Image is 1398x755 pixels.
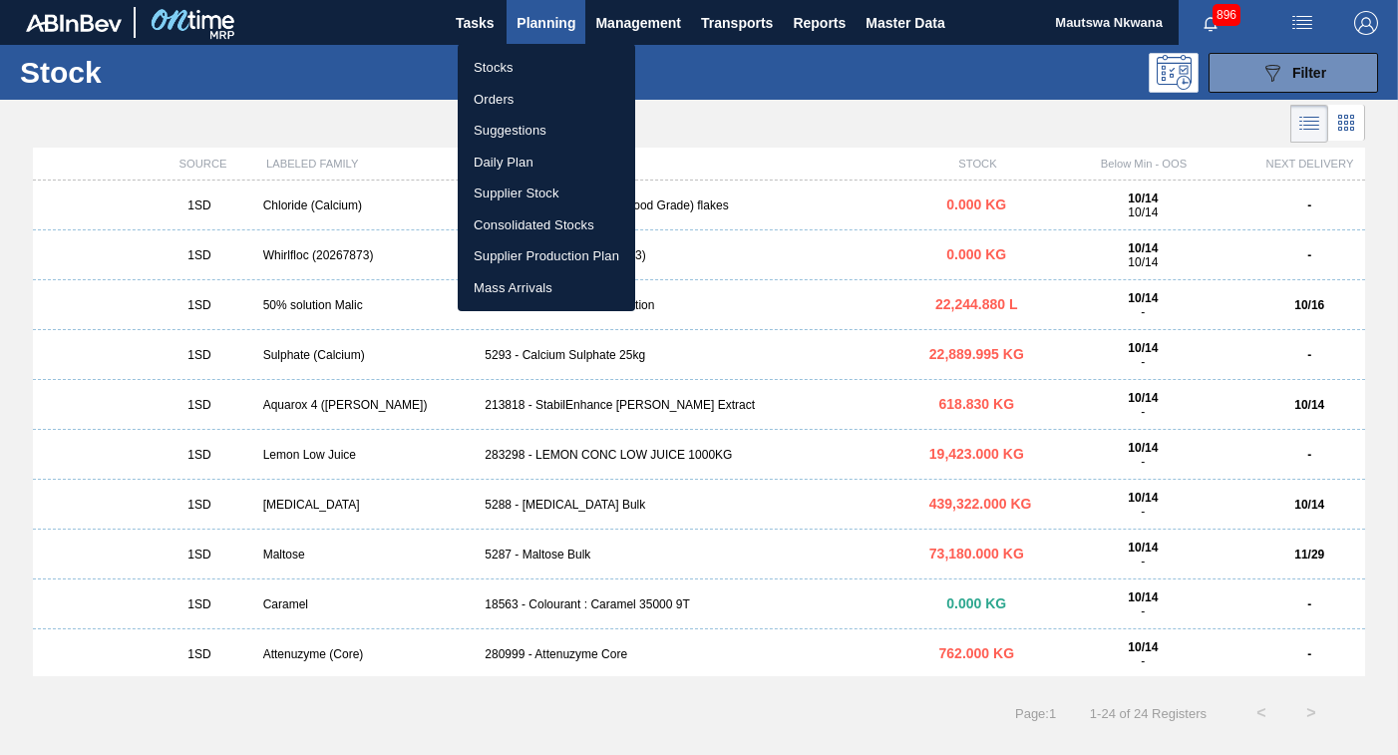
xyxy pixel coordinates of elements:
[458,147,635,179] a: Daily Plan
[458,52,635,84] a: Stocks
[458,84,635,116] a: Orders
[458,178,635,209] a: Supplier Stock
[458,115,635,147] a: Suggestions
[458,209,635,241] a: Consolidated Stocks
[458,272,635,304] a: Mass Arrivals
[458,240,635,272] a: Supplier Production Plan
